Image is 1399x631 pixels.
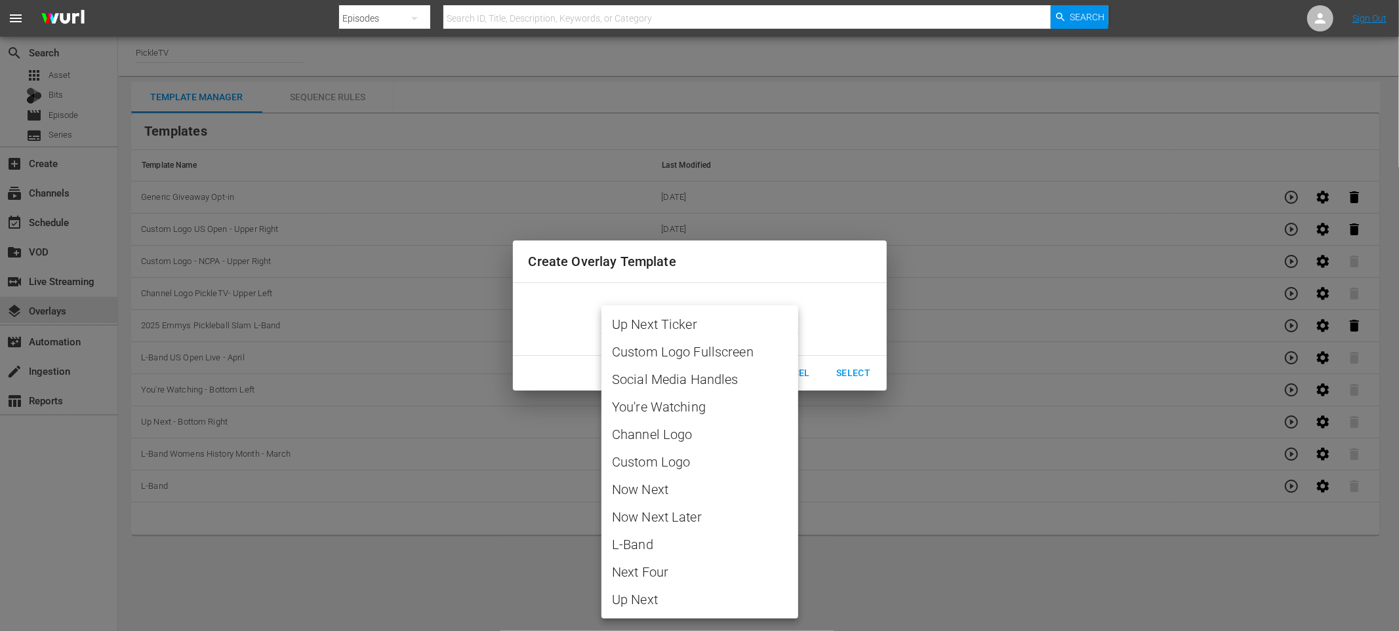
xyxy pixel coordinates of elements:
[1352,13,1387,24] a: Sign Out
[612,507,788,527] span: Now Next Later
[612,397,788,417] span: You're Watching
[612,480,788,499] span: Now Next
[31,3,94,34] img: ans4CAIJ8jUAAAAAAAAAAAAAAAAAAAAAAAAgQb4GAAAAAAAAAAAAAAAAAAAAAAAAJMjXAAAAAAAAAAAAAAAAAAAAAAAAgAT5G...
[612,370,788,389] span: Social Media Handles
[612,535,788,554] span: L-Band
[612,590,788,609] span: Up Next
[612,315,788,334] span: Up Next Ticker
[612,425,788,444] span: Channel Logo
[612,562,788,582] span: Next Four
[1070,5,1105,29] span: Search
[612,342,788,362] span: Custom Logo Fullscreen
[8,10,24,26] span: menu
[612,452,788,472] span: Custom Logo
